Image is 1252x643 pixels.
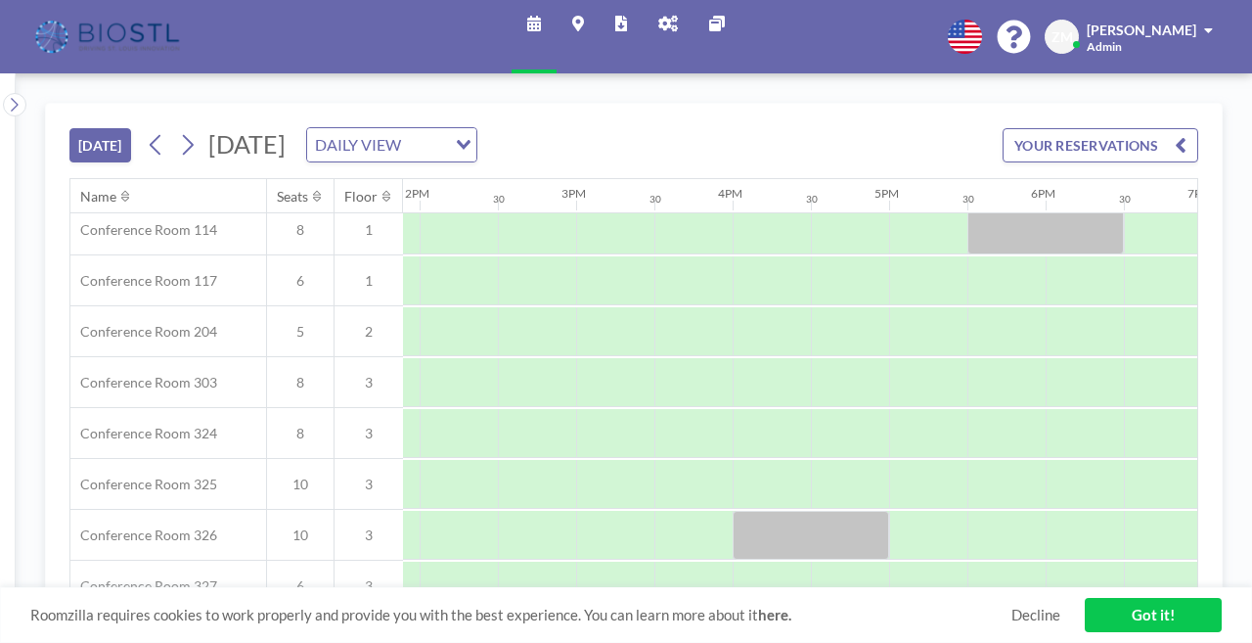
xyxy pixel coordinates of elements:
[335,323,403,341] span: 2
[335,527,403,544] span: 3
[1087,39,1122,54] span: Admin
[267,272,334,290] span: 6
[649,193,661,206] div: 30
[1085,598,1222,632] a: Got it!
[70,221,217,239] span: Conference Room 114
[267,577,334,595] span: 6
[80,188,116,206] div: Name
[335,425,403,442] span: 3
[267,374,334,391] span: 8
[31,18,187,57] img: organization-logo
[70,323,217,341] span: Conference Room 204
[335,272,403,290] span: 1
[405,186,429,201] div: 2PM
[1011,606,1060,624] a: Decline
[30,606,1011,624] span: Roomzilla requires cookies to work properly and provide you with the best experience. You can lea...
[267,527,334,544] span: 10
[561,186,586,201] div: 3PM
[1003,128,1198,162] button: YOUR RESERVATIONS
[493,193,505,206] div: 30
[1187,186,1212,201] div: 7PM
[307,128,476,161] div: Search for option
[758,606,791,623] a: here.
[344,188,378,206] div: Floor
[277,188,308,206] div: Seats
[267,476,334,493] span: 10
[335,374,403,391] span: 3
[874,186,899,201] div: 5PM
[1087,22,1196,38] span: [PERSON_NAME]
[311,132,405,158] span: DAILY VIEW
[267,425,334,442] span: 8
[70,272,217,290] span: Conference Room 117
[335,221,403,239] span: 1
[407,132,444,158] input: Search for option
[267,323,334,341] span: 5
[70,527,217,544] span: Conference Room 326
[718,186,742,201] div: 4PM
[267,221,334,239] span: 8
[1031,186,1055,201] div: 6PM
[335,577,403,595] span: 3
[806,193,818,206] div: 30
[335,476,403,493] span: 3
[70,476,217,493] span: Conference Room 325
[962,193,974,206] div: 30
[1051,28,1073,46] span: ZM
[208,129,286,159] span: [DATE]
[69,128,131,162] button: [DATE]
[1119,193,1131,206] div: 30
[70,374,217,391] span: Conference Room 303
[70,577,217,595] span: Conference Room 327
[70,425,217,442] span: Conference Room 324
